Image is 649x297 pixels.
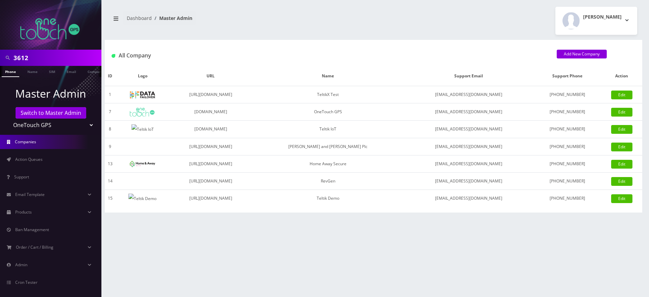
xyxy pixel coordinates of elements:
[601,66,642,86] th: Action
[533,155,601,172] td: [PHONE_NUMBER]
[533,86,601,103] td: [PHONE_NUMBER]
[252,121,404,138] td: Teltik IoT
[16,107,86,119] a: Switch to Master Admin
[46,66,58,76] a: SIM
[112,54,115,58] img: All Company
[24,66,41,76] a: Name
[15,227,49,232] span: Ban Management
[14,51,100,64] input: Search in Company
[169,103,252,121] td: [DOMAIN_NAME]
[2,66,19,77] a: Phone
[555,7,637,35] button: [PERSON_NAME]
[105,190,116,207] td: 15
[533,103,601,121] td: [PHONE_NUMBER]
[252,190,404,207] td: Teltik Demo
[404,103,533,121] td: [EMAIL_ADDRESS][DOMAIN_NAME]
[105,155,116,172] td: 13
[611,160,632,169] a: Edit
[16,244,53,250] span: Order / Cart / Billing
[15,139,36,145] span: Companies
[105,66,116,86] th: ID
[131,124,154,134] img: Teltik IoT
[611,177,632,186] a: Edit
[130,108,155,117] img: OneTouch GPS
[105,138,116,155] td: 9
[169,86,252,103] td: [URL][DOMAIN_NAME]
[557,50,607,58] a: Add New Company
[252,172,404,190] td: RevGen
[127,15,152,21] a: Dashboard
[169,172,252,190] td: [URL][DOMAIN_NAME]
[611,108,632,117] a: Edit
[63,66,79,76] a: Email
[128,194,157,204] img: Teltik Demo
[105,103,116,121] td: 7
[252,138,404,155] td: [PERSON_NAME] and [PERSON_NAME] Plc
[15,192,45,197] span: Email Template
[252,66,404,86] th: Name
[404,138,533,155] td: [EMAIL_ADDRESS][DOMAIN_NAME]
[169,66,252,86] th: URL
[404,86,533,103] td: [EMAIL_ADDRESS][DOMAIN_NAME]
[14,174,29,180] span: Support
[169,155,252,172] td: [URL][DOMAIN_NAME]
[169,138,252,155] td: [URL][DOMAIN_NAME]
[533,121,601,138] td: [PHONE_NUMBER]
[84,66,107,76] a: Company
[611,91,632,99] a: Edit
[15,156,43,162] span: Action Queues
[533,138,601,155] td: [PHONE_NUMBER]
[105,86,116,103] td: 1
[252,86,404,103] td: TeltikX Test
[130,92,155,98] img: TeltikX Test
[105,172,116,190] td: 14
[533,66,601,86] th: Support Phone
[404,155,533,172] td: [EMAIL_ADDRESS][DOMAIN_NAME]
[404,190,533,207] td: [EMAIL_ADDRESS][DOMAIN_NAME]
[20,18,81,40] img: OneTouch GPS
[15,209,32,215] span: Products
[404,66,533,86] th: Support Email
[533,172,601,190] td: [PHONE_NUMBER]
[15,262,27,268] span: Admin
[15,279,38,285] span: Cron Tester
[116,66,169,86] th: Logo
[110,11,368,30] nav: breadcrumb
[112,52,547,59] h1: All Company
[583,14,622,20] h2: [PERSON_NAME]
[105,121,116,138] td: 8
[152,15,192,22] li: Master Admin
[611,125,632,134] a: Edit
[404,172,533,190] td: [EMAIL_ADDRESS][DOMAIN_NAME]
[252,155,404,172] td: Home Away Secure
[533,190,601,207] td: [PHONE_NUMBER]
[130,161,155,167] img: Home Away Secure
[404,121,533,138] td: [EMAIL_ADDRESS][DOMAIN_NAME]
[169,190,252,207] td: [URL][DOMAIN_NAME]
[611,143,632,151] a: Edit
[611,194,632,203] a: Edit
[169,121,252,138] td: [DOMAIN_NAME]
[252,103,404,121] td: OneTouch GPS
